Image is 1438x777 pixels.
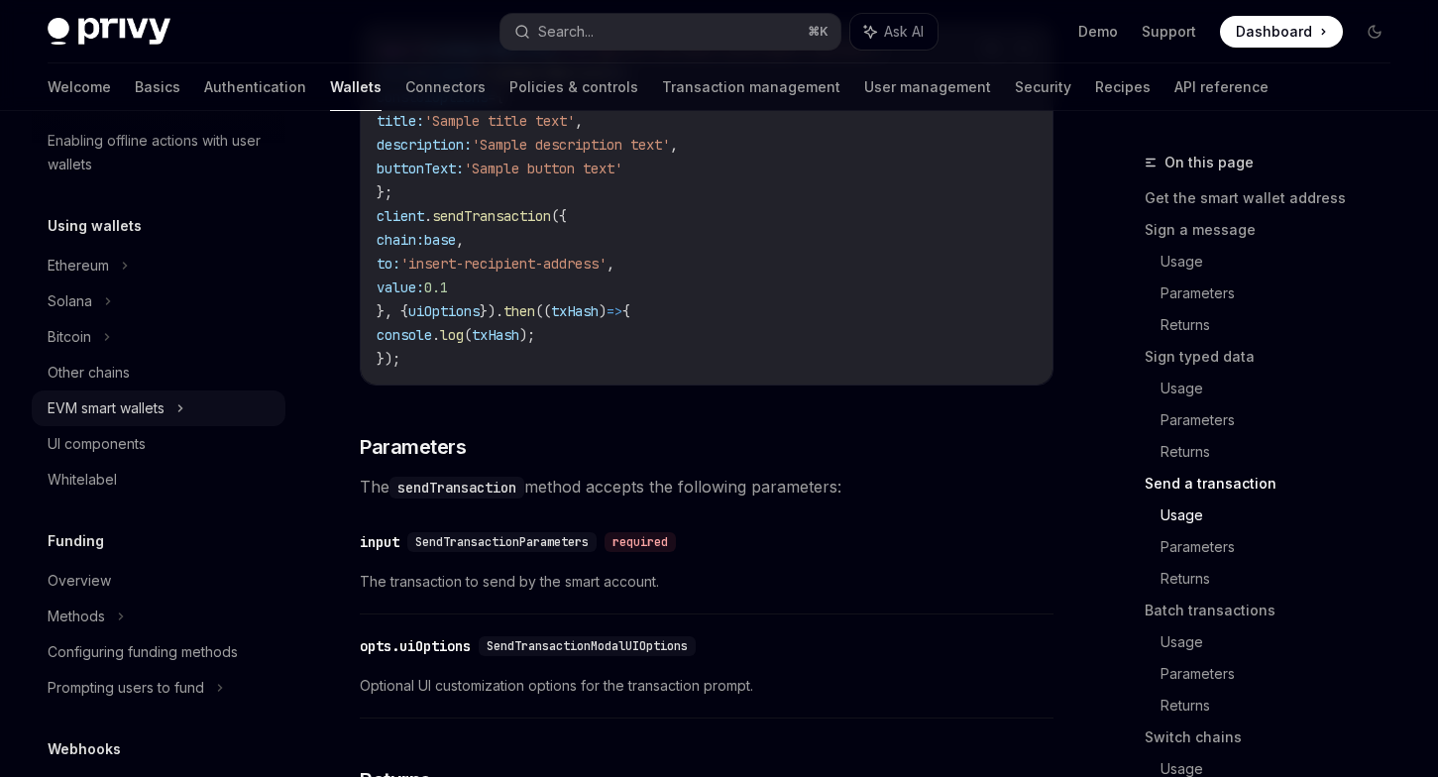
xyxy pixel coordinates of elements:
a: Get the smart wallet address [1145,182,1406,214]
a: Overview [32,563,285,599]
span: ); [519,326,535,344]
a: Returns [1161,690,1406,721]
div: EVM smart wallets [48,396,165,420]
span: (( [535,302,551,320]
span: value: [377,278,424,296]
span: 'Sample button text' [464,160,622,177]
span: ⌘ K [808,24,829,40]
a: Returns [1161,563,1406,595]
div: opts.uiOptions [360,636,471,656]
span: txHash [472,326,519,344]
a: API reference [1174,63,1269,111]
a: Recipes [1095,63,1151,111]
span: 'insert-recipient-address' [400,255,607,273]
a: Welcome [48,63,111,111]
a: Parameters [1161,658,1406,690]
h5: Using wallets [48,214,142,238]
a: Returns [1161,309,1406,341]
span: SendTransactionParameters [415,534,589,550]
div: Prompting users to fund [48,676,204,700]
span: Ask AI [884,22,924,42]
span: On this page [1164,151,1254,174]
span: , [607,255,614,273]
a: Enabling offline actions with user wallets [32,123,285,182]
div: Whitelabel [48,468,117,492]
span: }; [377,183,392,201]
a: Send a transaction [1145,468,1406,499]
span: txHash [551,302,599,320]
span: , [670,136,678,154]
span: . [424,207,432,225]
span: buttonText: [377,160,464,177]
div: Ethereum [48,254,109,277]
a: Switch chains [1145,721,1406,753]
a: Wallets [330,63,382,111]
span: . [432,326,440,344]
span: log [440,326,464,344]
div: Methods [48,605,105,628]
div: Solana [48,289,92,313]
div: Configuring funding methods [48,640,238,664]
button: Toggle dark mode [1359,16,1390,48]
span: Dashboard [1236,22,1312,42]
a: Usage [1161,626,1406,658]
span: Optional UI customization options for the transaction prompt. [360,674,1053,698]
div: Enabling offline actions with user wallets [48,129,274,176]
a: User management [864,63,991,111]
span: 0.1 [424,278,448,296]
code: sendTransaction [389,477,524,499]
span: }). [480,302,503,320]
a: Support [1142,22,1196,42]
img: dark logo [48,18,170,46]
span: description: [377,136,472,154]
span: { [622,302,630,320]
a: Other chains [32,355,285,390]
a: Batch transactions [1145,595,1406,626]
div: UI components [48,432,146,456]
a: Policies & controls [509,63,638,111]
a: Usage [1161,246,1406,277]
a: Parameters [1161,277,1406,309]
a: Usage [1161,499,1406,531]
span: title: [377,112,424,130]
div: input [360,532,399,552]
a: Whitelabel [32,462,285,498]
span: ( [464,326,472,344]
a: Parameters [1161,531,1406,563]
div: required [605,532,676,552]
span: ({ [551,207,567,225]
div: Search... [538,20,594,44]
span: console [377,326,432,344]
span: uiOptions [408,302,480,320]
button: Ask AI [850,14,938,50]
span: , [575,112,583,130]
span: base [424,231,456,249]
span: then [503,302,535,320]
a: Transaction management [662,63,840,111]
a: Sign typed data [1145,341,1406,373]
span: SendTransactionModalUIOptions [487,638,688,654]
a: Connectors [405,63,486,111]
div: Bitcoin [48,325,91,349]
a: Usage [1161,373,1406,404]
a: Authentication [204,63,306,111]
span: sendTransaction [432,207,551,225]
h5: Funding [48,529,104,553]
span: , [456,231,464,249]
span: => [607,302,622,320]
span: Parameters [360,433,466,461]
a: Demo [1078,22,1118,42]
span: }); [377,350,400,368]
a: Sign a message [1145,214,1406,246]
a: UI components [32,426,285,462]
span: to: [377,255,400,273]
span: The transaction to send by the smart account. [360,570,1053,594]
span: 'Sample title text' [424,112,575,130]
a: Parameters [1161,404,1406,436]
a: Dashboard [1220,16,1343,48]
h5: Webhooks [48,737,121,761]
span: The method accepts the following parameters: [360,473,1053,500]
a: Returns [1161,436,1406,468]
span: }, { [377,302,408,320]
span: ) [599,302,607,320]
